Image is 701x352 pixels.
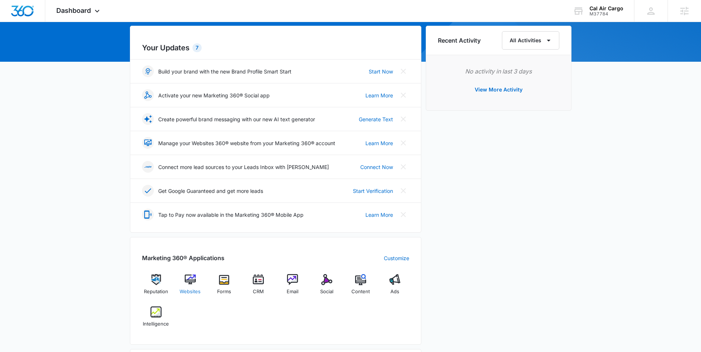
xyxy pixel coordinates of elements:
h6: Recent Activity [438,36,481,45]
a: Generate Text [359,115,393,123]
button: All Activities [502,31,559,50]
p: Manage your Websites 360® website from your Marketing 360® account [158,139,335,147]
a: Ads [381,274,409,301]
span: Reputation [144,288,168,295]
a: Learn More [365,139,393,147]
button: Close [397,89,409,101]
a: Social [312,274,341,301]
a: Reputation [142,274,170,301]
span: Content [351,288,370,295]
button: Close [397,161,409,173]
h2: Marketing 360® Applications [142,254,224,262]
a: Start Verification [353,187,393,195]
div: account id [590,11,623,17]
span: Ads [390,288,399,295]
h2: Your Updates [142,42,409,53]
button: Close [397,137,409,149]
button: Close [397,209,409,220]
button: Close [397,65,409,77]
span: Intelligence [143,320,169,328]
span: Email [287,288,298,295]
p: No activity in last 3 days [438,67,559,76]
a: Learn More [365,91,393,99]
a: Customize [384,254,409,262]
a: Connect Now [360,163,393,171]
button: Close [397,113,409,125]
a: Content [347,274,375,301]
span: Websites [180,288,201,295]
p: Connect more lead sources to your Leads Inbox with [PERSON_NAME] [158,163,329,171]
a: Learn More [365,211,393,219]
p: Create powerful brand messaging with our new AI text generator [158,115,315,123]
a: Email [279,274,307,301]
p: Build your brand with the new Brand Profile Smart Start [158,68,291,75]
a: CRM [244,274,273,301]
span: Dashboard [56,7,91,14]
span: Forms [217,288,231,295]
button: Close [397,185,409,197]
a: Intelligence [142,306,170,333]
div: account name [590,6,623,11]
div: 7 [192,43,202,52]
p: Get Google Guaranteed and get more leads [158,187,263,195]
a: Forms [210,274,238,301]
p: Tap to Pay now available in the Marketing 360® Mobile App [158,211,304,219]
a: Start Now [369,68,393,75]
button: View More Activity [467,81,530,98]
span: Social [320,288,333,295]
a: Websites [176,274,204,301]
span: CRM [253,288,264,295]
p: Activate your new Marketing 360® Social app [158,91,270,99]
